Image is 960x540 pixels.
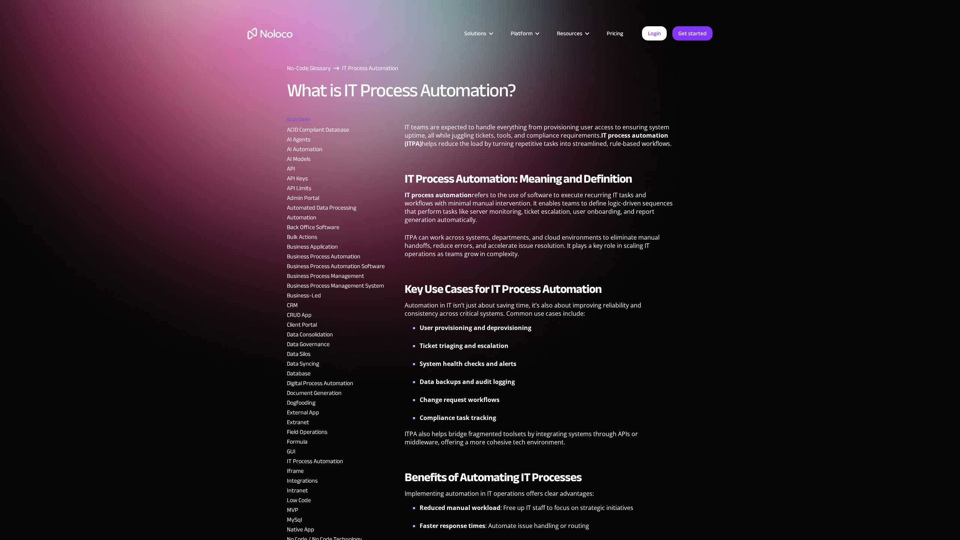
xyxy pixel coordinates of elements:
a: Client Portal [287,319,317,330]
a: Document Generation [287,387,342,399]
a: AI Automation [287,144,322,155]
a: Field Operations [287,426,327,438]
a: AI Agents [287,134,310,145]
strong: IT process automation (ITPA) [405,131,668,148]
a: Admin Portal [287,192,319,204]
a: External App [287,407,319,418]
a: Business Process Automation Software [287,261,385,272]
a: AI Models [287,153,310,165]
strong: Compliance task tracking [420,414,496,422]
p: ITPA also helps bridge fragmented toolsets by integrating systems through APIs or middleware, off... [405,430,673,452]
div: Resources [557,28,582,38]
a: Bulk Actions [287,231,317,243]
a: Intranet [287,485,308,496]
strong: Reduced manual workload [420,504,500,512]
p: IT teams are expected to handle everything from provisioning user access to ensuring system uptim... [405,123,673,153]
strong: Key Use Cases for IT Process Automation [405,278,602,300]
h1: What is IT Process Automation? [287,80,516,100]
p: ITPA can work across systems, departments, and cloud environments to eliminate manual handoffs, r... [405,233,673,264]
strong: Change request workflows [420,396,499,404]
a: Data Governance [287,339,330,350]
a: ACID Compliant Database [287,124,349,135]
a: Integrations [287,475,318,486]
div: Resources [547,28,597,38]
a: Iframe [287,465,304,477]
li: : Automate issue handling or routing [420,521,673,539]
a: API Limits [287,183,311,194]
a: Business Process Management [287,270,364,282]
strong: Data backups and audit logging [420,378,515,386]
h2: Glossary [287,114,310,125]
strong: IT Process Automation: Meaning and Definition [405,168,632,190]
div: Solutions [464,28,486,38]
a: API [287,163,295,174]
strong: Ticket triaging and escalation [420,342,508,350]
div: Platform [511,28,532,38]
a: Glossary [287,114,399,125]
a: home [247,28,292,39]
a: Automated Data Processing [287,202,356,213]
li: : Free up IT staff to focus on strategic initiatives [420,503,673,521]
a: GUI [287,446,295,457]
a: Formula [287,436,307,447]
a: Business Application [287,241,338,252]
a: Automation [287,212,316,223]
strong: System health checks and alerts [420,360,516,368]
p: Automation in IT isn’t just about saving time, it’s also about improving reliability and consiste... [405,301,673,323]
strong: Faster response times [420,522,485,530]
a: MVP [287,504,298,516]
a: Low Code [287,495,311,506]
a: CRUD App [287,309,312,321]
a: Data Silos [287,348,310,360]
a: Get started [672,26,712,40]
a: Business Process Automation [287,251,360,262]
a: Pricing [597,28,633,38]
a: Native App [287,524,314,535]
a: Dogfooding [287,397,315,408]
strong: User provisioning and deprovisioning [420,324,531,332]
div: Platform [501,28,547,38]
a: Business-Led [287,290,321,301]
strong: Benefits of Automating IT Processes [405,466,582,489]
p: Implementing automation in IT operations offers clear advantages: [405,489,673,503]
a: CRM [287,300,298,311]
a: Login [642,26,667,40]
a: Digital Process Automation [287,378,353,389]
a: API Keys [287,173,308,184]
a: Extranet [287,417,309,428]
a: Database [287,368,310,379]
a: Data Consolidation [287,329,333,340]
a: Data Syncing [287,358,319,369]
div: Solutions [455,28,501,38]
a: Back Office Software [287,222,339,233]
a: Business Process Management System [287,280,384,291]
a: MySql [287,514,302,525]
p: refers to the use of software to execute recurring IT tasks and workflows with minimal manual int... [405,191,673,229]
strong: IT process automation [405,191,472,199]
a: IT Process Automation [287,456,343,467]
